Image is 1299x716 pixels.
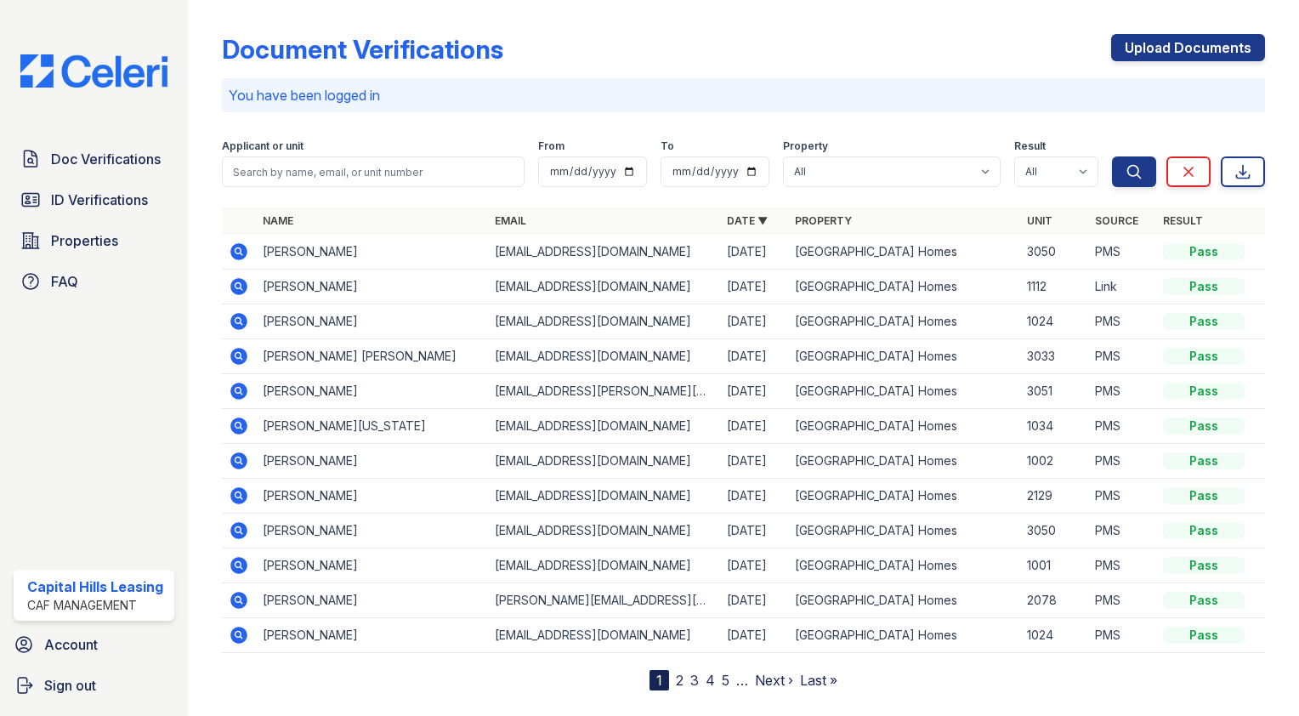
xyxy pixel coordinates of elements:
a: Name [263,214,293,227]
td: [DATE] [720,583,788,618]
td: 1112 [1020,270,1088,304]
div: Pass [1163,522,1245,539]
td: 1001 [1020,548,1088,583]
td: [DATE] [720,548,788,583]
td: PMS [1088,374,1156,409]
td: [EMAIL_ADDRESS][DOMAIN_NAME] [488,548,720,583]
td: 3050 [1020,235,1088,270]
td: [EMAIL_ADDRESS][DOMAIN_NAME] [488,235,720,270]
td: PMS [1088,304,1156,339]
label: To [661,139,674,153]
div: Pass [1163,557,1245,574]
td: [DATE] [720,618,788,653]
td: [GEOGRAPHIC_DATA] Homes [788,583,1020,618]
td: [DATE] [720,270,788,304]
td: [PERSON_NAME] [256,304,488,339]
a: Unit [1027,214,1052,227]
label: From [538,139,564,153]
td: [EMAIL_ADDRESS][DOMAIN_NAME] [488,409,720,444]
td: [EMAIL_ADDRESS][PERSON_NAME][DOMAIN_NAME] [488,374,720,409]
div: Pass [1163,313,1245,330]
td: [DATE] [720,235,788,270]
td: PMS [1088,444,1156,479]
td: 2129 [1020,479,1088,514]
a: Email [495,214,526,227]
div: Pass [1163,418,1245,435]
div: Pass [1163,348,1245,365]
td: [EMAIL_ADDRESS][DOMAIN_NAME] [488,618,720,653]
td: 1034 [1020,409,1088,444]
span: … [736,670,748,690]
input: Search by name, email, or unit number [222,156,525,187]
a: Account [7,628,181,662]
div: Pass [1163,487,1245,504]
td: [GEOGRAPHIC_DATA] Homes [788,270,1020,304]
td: [PERSON_NAME] [256,583,488,618]
td: 1024 [1020,304,1088,339]
td: [GEOGRAPHIC_DATA] Homes [788,514,1020,548]
td: [PERSON_NAME] [256,374,488,409]
td: [GEOGRAPHIC_DATA] Homes [788,339,1020,374]
div: Pass [1163,383,1245,400]
td: [DATE] [720,339,788,374]
a: Property [795,214,852,227]
td: 2078 [1020,583,1088,618]
span: FAQ [51,271,78,292]
td: PMS [1088,514,1156,548]
td: [DATE] [720,514,788,548]
p: You have been logged in [229,85,1258,105]
td: [PERSON_NAME][EMAIL_ADDRESS][DOMAIN_NAME] [488,583,720,618]
a: Doc Verifications [14,142,174,176]
a: Source [1095,214,1138,227]
td: [DATE] [720,444,788,479]
button: Sign out [7,668,181,702]
td: [PERSON_NAME] [256,514,488,548]
td: [GEOGRAPHIC_DATA] Homes [788,409,1020,444]
span: Account [44,634,98,655]
a: Result [1163,214,1203,227]
a: 3 [690,672,699,689]
td: PMS [1088,235,1156,270]
td: [PERSON_NAME] [256,235,488,270]
td: [EMAIL_ADDRESS][DOMAIN_NAME] [488,444,720,479]
a: ID Verifications [14,183,174,217]
a: Next › [755,672,793,689]
span: ID Verifications [51,190,148,210]
div: 1 [649,670,669,690]
div: Pass [1163,592,1245,609]
div: Pass [1163,243,1245,260]
td: [PERSON_NAME] [PERSON_NAME] [256,339,488,374]
td: 1002 [1020,444,1088,479]
label: Property [783,139,828,153]
a: 4 [706,672,715,689]
div: Pass [1163,278,1245,295]
label: Result [1014,139,1046,153]
td: [DATE] [720,304,788,339]
td: PMS [1088,409,1156,444]
a: 5 [722,672,729,689]
div: Pass [1163,452,1245,469]
a: Properties [14,224,174,258]
td: [DATE] [720,479,788,514]
td: [GEOGRAPHIC_DATA] Homes [788,479,1020,514]
div: Pass [1163,627,1245,644]
td: [PERSON_NAME] [256,618,488,653]
td: [PERSON_NAME][US_STATE] [256,409,488,444]
td: PMS [1088,548,1156,583]
span: Doc Verifications [51,149,161,169]
td: [GEOGRAPHIC_DATA] Homes [788,548,1020,583]
a: Upload Documents [1111,34,1265,61]
td: [PERSON_NAME] [256,270,488,304]
a: FAQ [14,264,174,298]
td: PMS [1088,339,1156,374]
td: [GEOGRAPHIC_DATA] Homes [788,374,1020,409]
td: 3051 [1020,374,1088,409]
td: 3033 [1020,339,1088,374]
td: [EMAIL_ADDRESS][DOMAIN_NAME] [488,339,720,374]
td: [PERSON_NAME] [256,548,488,583]
label: Applicant or unit [222,139,303,153]
td: [GEOGRAPHIC_DATA] Homes [788,304,1020,339]
td: [EMAIL_ADDRESS][DOMAIN_NAME] [488,514,720,548]
td: Link [1088,270,1156,304]
td: [EMAIL_ADDRESS][DOMAIN_NAME] [488,479,720,514]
